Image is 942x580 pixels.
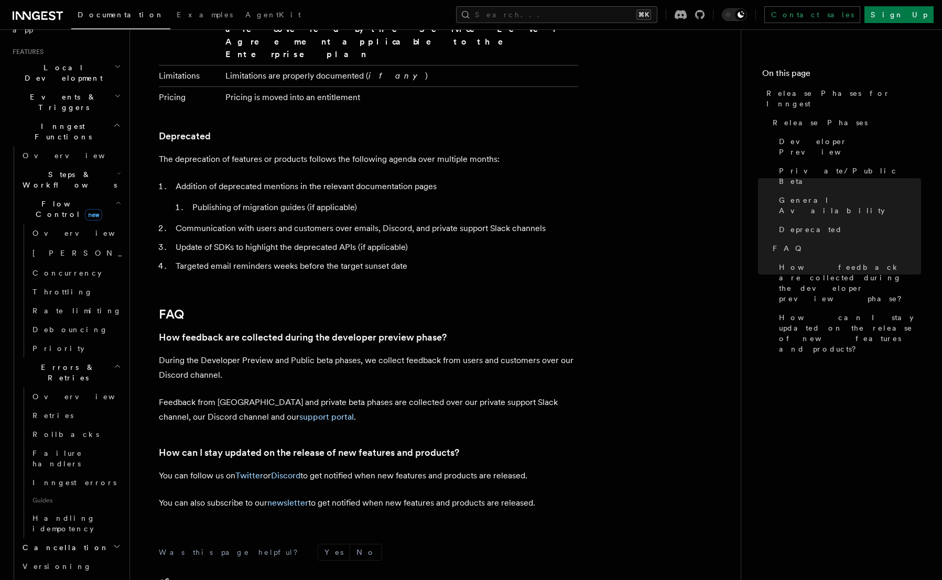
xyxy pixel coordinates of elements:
[159,395,578,424] p: Feedback from [GEOGRAPHIC_DATA] and private beta phases are collected over our private support Sl...
[271,470,300,480] a: Discord
[172,240,578,255] li: Update of SDKs to highlight the deprecated APIs (if applicable)
[28,339,123,358] a: Priority
[28,301,123,320] a: Rate limiting
[773,117,868,128] span: Release Phases
[33,269,102,277] span: Concurrency
[23,562,92,571] span: Versioning
[775,161,921,191] a: Private/Public Beta
[775,220,921,239] a: Deprecated
[766,88,921,109] span: Release Phases for Inngest
[78,10,164,19] span: Documentation
[636,9,651,20] kbd: ⌘K
[864,6,934,23] a: Sign Up
[779,262,921,304] span: How feedback are collected during the developer preview phase?
[28,406,123,425] a: Retries
[28,320,123,339] a: Debouncing
[159,152,578,167] p: The deprecation of features or products follows the following agenda over multiple months:
[28,243,123,264] a: [PERSON_NAME]
[159,129,211,144] a: Deprecated
[8,48,44,56] span: Features
[33,288,93,296] span: Throttling
[28,224,123,243] a: Overview
[33,229,140,237] span: Overview
[18,362,114,383] span: Errors & Retries
[28,509,123,538] a: Handling idempotency
[221,65,578,86] td: Limitations are properly documented ( )
[159,353,578,382] p: During the Developer Preview and Public beta phases, we collect feedback from users and customers...
[28,473,123,492] a: Inngest errors
[350,544,382,560] button: No
[369,71,425,81] em: if any
[159,307,184,322] a: FAQ
[775,132,921,161] a: Developer Preview
[779,166,921,187] span: Private/Public Beta
[33,411,73,420] span: Retries
[18,194,123,224] button: Flow Controlnew
[18,199,115,220] span: Flow Control
[85,209,102,221] span: new
[33,478,116,487] span: Inngest errors
[33,249,186,257] span: [PERSON_NAME]
[235,470,263,480] a: Twitter
[775,308,921,358] a: How can I stay updated on the release of new features and products?
[33,449,82,468] span: Failure handlers
[779,136,921,157] span: Developer Preview
[762,84,921,113] a: Release Phases for Inngest
[172,179,578,215] li: Addition of deprecated mentions in the relevant documentation pages
[18,146,123,165] a: Overview
[159,445,459,460] a: How can I stay updated on the release of new features and products?
[28,444,123,473] a: Failure handlers
[28,492,123,509] span: Guides
[28,264,123,282] a: Concurrency
[722,8,747,21] button: Toggle dark mode
[189,200,578,215] li: Publishing of migration guides (if applicable)
[18,165,123,194] button: Steps & Workflows
[159,547,305,557] p: Was this page helpful?
[28,282,123,301] a: Throttling
[18,224,123,358] div: Flow Controlnew
[245,10,301,19] span: AgentKit
[764,6,860,23] a: Contact sales
[773,243,807,254] span: FAQ
[299,412,354,422] a: support portal
[33,325,108,334] span: Debouncing
[762,67,921,84] h4: On this page
[71,3,170,29] a: Documentation
[8,58,123,87] button: Local Development
[18,557,123,576] a: Versioning
[23,151,131,160] span: Overview
[172,221,578,236] li: Communication with users and customers over emails, Discord, and private support Slack channels
[239,3,307,28] a: AgentKit
[8,121,113,142] span: Inngest Functions
[159,468,578,483] p: You can follow us on or to get notified when new features and products are released.
[170,3,239,28] a: Examples
[18,542,109,553] span: Cancellation
[456,6,657,23] button: Search...⌘K
[159,496,578,510] p: You can also subscribe to our to get notified when new features and products are released.
[18,358,123,387] button: Errors & Retries
[779,224,842,235] span: Deprecated
[779,312,921,354] span: How can I stay updated on the release of new features and products?
[221,86,578,108] td: Pricing is moved into an entitlement
[33,307,122,315] span: Rate limiting
[33,392,140,401] span: Overview
[177,10,233,19] span: Examples
[8,87,123,117] button: Events & Triggers
[8,117,123,146] button: Inngest Functions
[159,86,221,108] td: Pricing
[318,544,350,560] button: Yes
[33,514,95,533] span: Handling idempotency
[18,387,123,538] div: Errors & Retries
[8,62,114,83] span: Local Development
[775,258,921,308] a: How feedback are collected during the developer preview phase?
[768,239,921,258] a: FAQ
[172,259,578,273] li: Targeted email reminders weeks before the target sunset date
[18,538,123,557] button: Cancellation
[33,430,99,439] span: Rollbacks
[267,498,308,508] a: newsletter
[159,330,447,345] a: How feedback are collected during the developer preview phase?
[28,387,123,406] a: Overview
[18,169,117,190] span: Steps & Workflows
[33,344,84,353] span: Priority
[779,195,921,216] span: General Availability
